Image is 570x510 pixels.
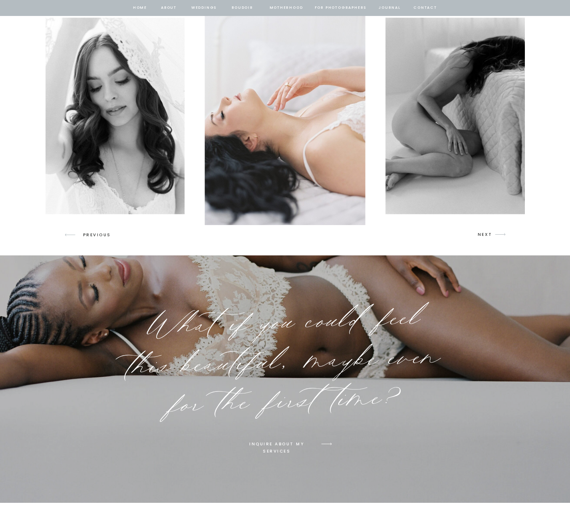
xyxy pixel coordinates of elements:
img: a woman in the nude in black and white photo sits by a bedside with her face turned away photogra... [385,18,533,214]
a: INQUIRE ABOUT MY SERVICES [235,441,319,448]
a: home [133,4,148,12]
a: journal [377,4,402,12]
a: for photographers [315,4,367,12]
a: contact [413,4,438,12]
a: BOUDOIR [231,4,254,12]
p: PREVIOUS [83,231,114,239]
a: Motherhood [270,4,303,12]
a: Weddings [191,4,218,12]
img: woman laying down strokes neck with eyes closed showcasing seattle boudoir photography by Jacquel... [205,7,365,225]
a: about [161,4,177,12]
p: NEXT [478,231,493,238]
img: woman holding lace veil looks down in black and white photo by seattle boudoir photographer Jacqu... [37,18,185,214]
p: What if you could feel this beautiful, maybe even for the first time? [125,308,445,427]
